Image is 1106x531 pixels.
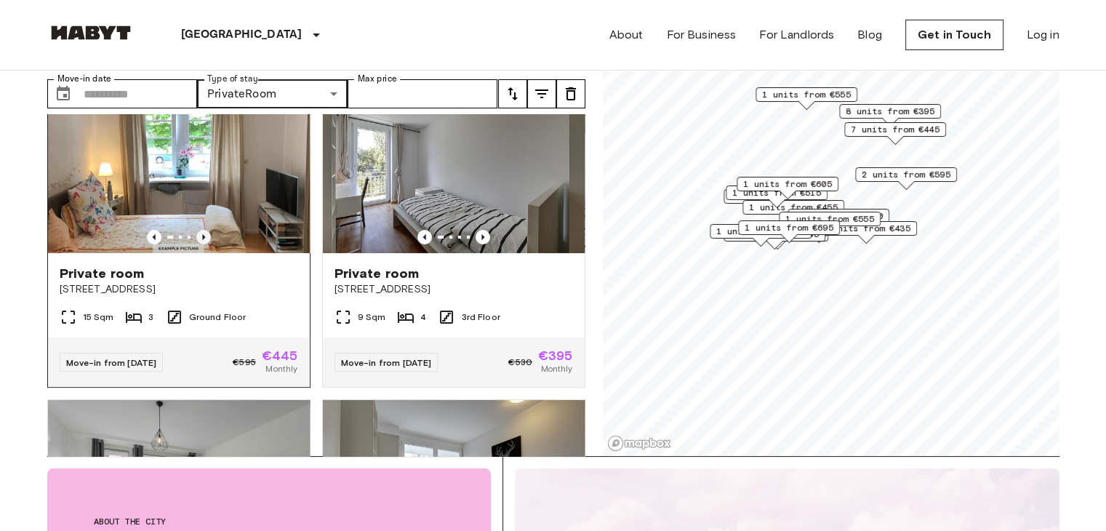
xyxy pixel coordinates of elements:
span: [STREET_ADDRESS] [334,282,573,297]
span: Private room [60,265,145,282]
span: €395 [538,349,573,362]
div: Map marker [839,104,941,127]
div: Map marker [742,200,844,223]
span: €530 [508,356,532,369]
span: 1 units from €460 [794,209,883,223]
span: Private room [334,265,420,282]
div: Map marker [779,212,881,234]
span: €445 [262,349,298,362]
a: Log in [1027,26,1059,44]
div: Map marker [815,221,917,244]
span: 3 [148,311,153,324]
span: Move-in from [DATE] [66,357,157,368]
span: 1 units from €695 [745,221,833,234]
span: 1 units from €605 [743,177,832,191]
span: Move-in from [DATE] [341,357,432,368]
div: Map marker [710,224,812,247]
button: Previous image [196,230,211,244]
button: Choose date [49,79,78,108]
div: Map marker [738,220,840,243]
img: Marketing picture of unit DE-09-012-002-03HF [48,79,310,253]
span: 2 units from €435 [822,222,910,235]
span: €595 [233,356,256,369]
button: Previous image [476,230,490,244]
span: 3rd Floor [461,311,500,324]
a: For Landlords [759,26,834,44]
span: 1 units from €555 [785,212,874,225]
button: tune [556,79,585,108]
div: Map marker [726,185,828,208]
span: 1 units from €665 [716,225,805,238]
span: [STREET_ADDRESS] [60,282,298,297]
a: Marketing picture of unit DE-09-012-002-03HFPrevious imagePrevious imagePrivate room[STREET_ADDRE... [47,78,310,388]
span: 2 units from €595 [862,168,950,181]
span: Monthly [540,362,572,375]
a: Get in Touch [905,20,1003,50]
span: About the city [94,515,444,528]
div: Map marker [756,87,857,110]
span: 15 Sqm [83,311,114,324]
img: Marketing picture of unit DE-09-019-03M [323,79,585,253]
button: tune [527,79,556,108]
label: Type of stay [207,73,258,85]
p: [GEOGRAPHIC_DATA] [181,26,302,44]
a: Blog [857,26,882,44]
span: 1 units from €515 [732,186,821,199]
div: Map marker [788,209,889,231]
button: Previous image [147,230,161,244]
a: Mapbox logo [607,435,671,452]
div: Map marker [737,177,838,199]
a: Marketing picture of unit DE-09-019-03MPrevious imagePrevious imagePrivate room[STREET_ADDRESS]9 ... [322,78,585,388]
img: Habyt [47,25,135,40]
span: Monthly [265,362,297,375]
div: PrivateRoom [197,79,348,108]
span: 1 units from €555 [762,88,851,101]
a: About [609,26,644,44]
button: Previous image [417,230,432,244]
span: 8 units from €395 [846,105,934,118]
button: tune [498,79,527,108]
span: 7 units from €445 [851,123,939,136]
div: Map marker [844,122,946,145]
label: Max price [358,73,397,85]
label: Move-in date [57,73,111,85]
span: 4 [420,311,426,324]
div: Map marker [724,189,825,212]
div: Map marker [855,167,957,190]
span: 9 Sqm [358,311,386,324]
span: 1 units from €455 [749,201,838,214]
span: Ground Floor [189,311,247,324]
a: For Business [666,26,736,44]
